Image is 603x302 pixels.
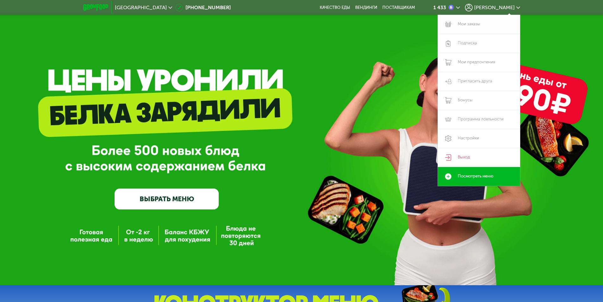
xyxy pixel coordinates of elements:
[438,129,520,148] a: Настройки
[115,5,167,10] span: [GEOGRAPHIC_DATA]
[438,167,520,186] a: Посмотреть меню
[438,34,520,53] a: Подписка
[175,4,231,11] a: [PHONE_NUMBER]
[438,53,520,72] a: Мои предпочтения
[382,5,415,10] div: поставщикам
[355,5,377,10] a: Вендинги
[438,15,520,34] a: Мои заказы
[115,189,219,209] a: ВЫБРАТЬ МЕНЮ
[320,5,350,10] a: Качество еды
[438,72,520,91] a: Пригласить друга
[474,5,515,10] span: [PERSON_NAME]
[438,91,520,110] a: Бонусы
[438,148,520,167] a: Выход
[433,5,446,10] div: 1 433
[438,110,520,129] a: Программа лояльности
